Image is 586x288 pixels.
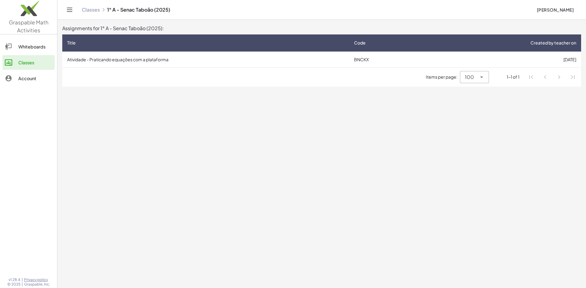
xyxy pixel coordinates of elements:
[465,73,474,81] span: 100
[22,282,23,287] span: |
[532,4,579,15] button: [PERSON_NAME]
[349,52,421,67] td: BNCKX
[421,52,581,67] td: [DATE]
[537,7,574,12] span: [PERSON_NAME]
[67,40,76,46] span: Title
[18,75,52,82] div: Account
[530,40,576,46] span: Created by teacher on
[62,25,581,32] div: Assignments for 1° A - Senac Taboão (2025):
[82,7,100,13] a: Classes
[2,71,55,86] a: Account
[9,277,20,282] span: v1.28.4
[507,74,519,80] div: 1-1 of 1
[7,282,20,287] span: © 2025
[2,55,55,70] a: Classes
[24,282,50,287] span: Graspable, Inc.
[65,5,74,15] button: Toggle navigation
[18,43,52,50] div: Whiteboards
[9,19,49,34] span: Graspable Math Activities
[2,39,55,54] a: Whiteboards
[18,59,52,66] div: Classes
[22,277,23,282] span: |
[62,52,349,67] td: Atividade - Praticando equações com a plataforma
[24,277,50,282] a: Privacy policy
[354,40,366,46] span: Code
[426,74,460,80] span: Items per page:
[524,70,580,84] nav: Pagination Navigation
